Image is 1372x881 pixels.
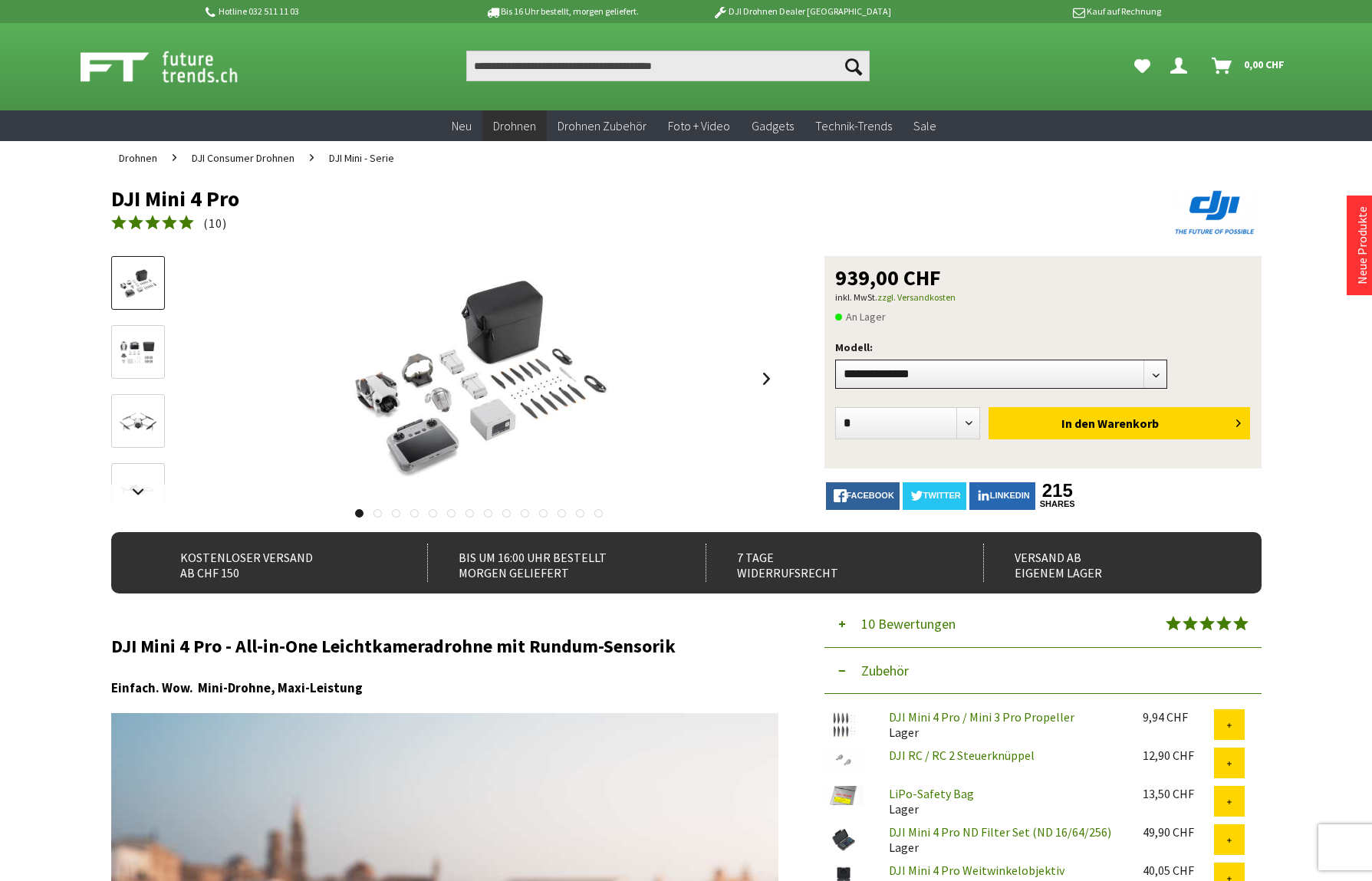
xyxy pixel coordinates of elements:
span: Warenkorb [1097,416,1159,431]
a: DJI Mini 4 Pro Weitwinkelobjektiv [889,863,1064,878]
div: 7 Tage Widerrufsrecht [706,544,950,582]
span: An Lager [835,307,886,326]
span: Drohnen [493,118,536,133]
img: Vorschau: DJI Mini 4 Pro [116,266,160,301]
span: Drohnen Zubehör [558,118,647,133]
div: 40,05 CHF [1143,863,1214,878]
p: inkl. MwSt. [835,288,1251,307]
a: facebook [826,482,900,510]
img: LiPo-Safety Bag [824,786,863,805]
a: Drohnen Zubehör [547,110,657,142]
div: Kostenloser Versand ab CHF 150 [150,544,394,582]
a: Dein Konto [1164,51,1199,81]
span: Foto + Video [668,118,730,133]
a: DJI Mini - Serie [321,141,402,175]
button: Suchen [837,51,870,81]
div: Bis um 16:00 Uhr bestellt Morgen geliefert [427,544,672,582]
span: 0,00 CHF [1244,52,1285,77]
a: (10) [111,214,227,233]
p: Hotline 032 511 11 03 [203,2,443,21]
button: Zubehör [824,648,1262,694]
a: Foto + Video [657,110,741,142]
button: In den Warenkorb [989,407,1250,439]
div: Lager [877,709,1130,740]
span: In den [1061,416,1095,431]
img: Shop Futuretrends - zur Startseite wechseln [81,48,271,86]
h2: DJI Mini 4 Pro - All-in-One Leichtkameradrohne mit Rundum-Sensorik [111,636,778,656]
a: Neu [441,110,482,142]
a: DJI RC / RC 2 Steuerknüppel [889,748,1035,763]
a: Sale [903,110,947,142]
div: 13,50 CHF [1143,786,1214,801]
div: Lager [877,786,1130,817]
div: Lager [877,824,1130,855]
img: DJI [1170,187,1262,238]
img: DJI Mini 4 Pro ND Filter Set (ND 16/64/256) [824,824,863,855]
span: Sale [913,118,936,133]
span: twitter [923,491,961,500]
a: Neue Produkte [1354,206,1370,284]
a: DJI Mini 4 Pro / Mini 3 Pro Propeller [889,709,1074,725]
span: Drohnen [119,151,157,165]
img: DJI RC / RC 2 Steuerknüppel [824,748,863,773]
div: 49,90 CHF [1143,824,1214,840]
div: Versand ab eigenem Lager [983,544,1228,582]
p: DJI Drohnen Dealer [GEOGRAPHIC_DATA] [682,2,921,21]
span: 10 [209,215,222,231]
p: Bis 16 Uhr bestellt, morgen geliefert. [443,2,682,21]
input: Produkt, Marke, Kategorie, EAN, Artikelnummer… [466,51,870,81]
div: 12,90 CHF [1143,748,1214,763]
a: LiPo-Safety Bag [889,786,974,801]
h3: Einfach. Wow. Mini-Drohne, Maxi-Leistung [111,678,778,698]
a: DJI Consumer Drohnen [184,141,302,175]
span: Gadgets [752,118,794,133]
span: DJI Mini - Serie [329,151,394,165]
span: ( ) [203,215,227,231]
span: Technik-Trends [815,118,892,133]
a: Drohnen [111,141,165,175]
img: DJI Mini 4 Pro [326,256,633,501]
a: Meine Favoriten [1127,51,1158,81]
a: zzgl. Versandkosten [877,291,956,303]
h1: DJI Mini 4 Pro [111,187,1031,210]
a: LinkedIn [969,482,1035,510]
a: Gadgets [741,110,804,142]
a: Warenkorb [1206,51,1292,81]
a: DJI Mini 4 Pro ND Filter Set (ND 16/64/256) [889,824,1111,840]
span: DJI Consumer Drohnen [192,151,294,165]
span: LinkedIn [990,491,1030,500]
p: Kauf auf Rechnung [922,2,1161,21]
a: 215 [1038,482,1077,499]
a: Drohnen [482,110,547,142]
span: 939,00 CHF [835,267,941,288]
button: 10 Bewertungen [824,601,1262,648]
span: facebook [847,491,894,500]
a: Technik-Trends [804,110,903,142]
p: Modell: [835,338,1251,357]
a: twitter [903,482,966,510]
div: 9,94 CHF [1143,709,1214,725]
img: DJI Mini 4 Pro / Mini 3 Pro Propeller [824,709,863,740]
span: Neu [452,118,472,133]
a: shares [1038,499,1077,509]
